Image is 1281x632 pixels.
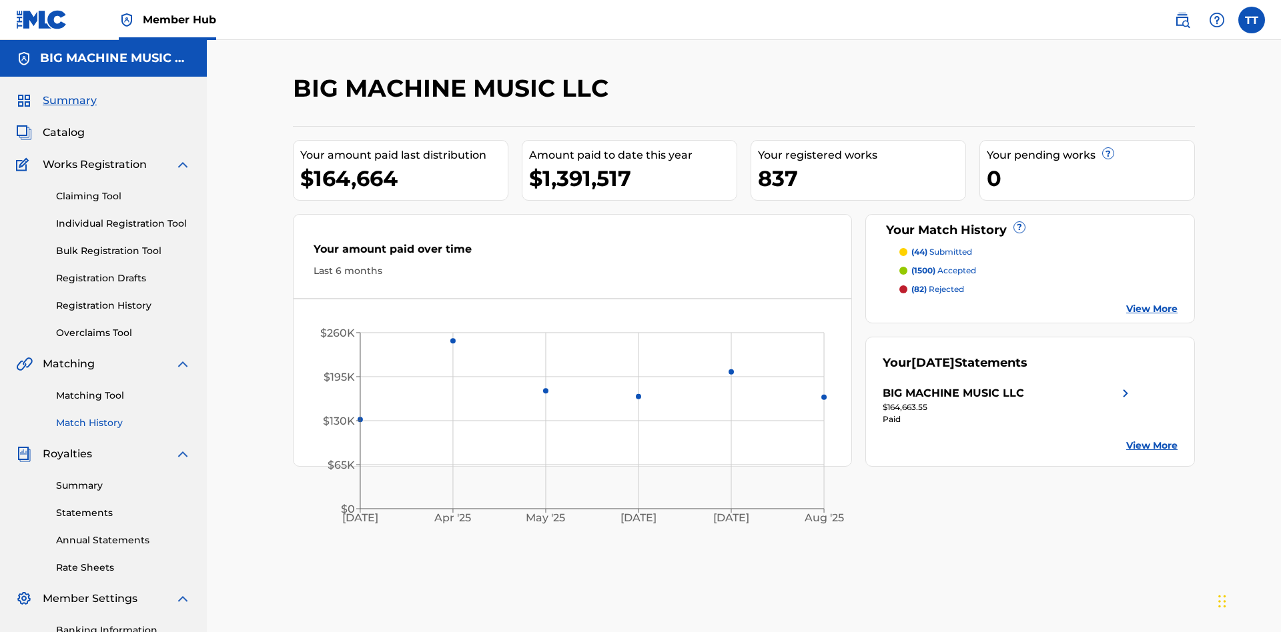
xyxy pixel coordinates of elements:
div: Your Statements [883,354,1027,372]
img: Catalog [16,125,32,141]
div: Your registered works [758,147,965,163]
img: Royalties [16,446,32,462]
tspan: $0 [341,503,355,515]
a: Registration Drafts [56,271,191,285]
span: (1500) [911,265,935,275]
div: Your Match History [883,221,1178,239]
a: Rate Sheets [56,561,191,575]
p: rejected [911,283,964,295]
a: Individual Registration Tool [56,217,191,231]
tspan: [DATE] [342,512,378,525]
div: Help [1204,7,1230,33]
tspan: May '25 [526,512,566,525]
a: Overclaims Tool [56,326,191,340]
img: help [1209,12,1225,28]
a: Statements [56,506,191,520]
tspan: $65K [328,459,355,471]
div: $164,663.55 [883,401,1134,413]
div: Your pending works [987,147,1194,163]
p: submitted [911,246,972,258]
div: Amount paid to date this year [529,147,737,163]
tspan: $130K [323,415,355,427]
a: CatalogCatalog [16,125,85,141]
a: (1500) accepted [899,265,1178,277]
img: expand [175,446,191,462]
img: Works Registration [16,157,33,173]
a: View More [1126,302,1178,316]
div: User Menu [1238,7,1265,33]
span: Royalties [43,446,92,462]
img: Member Settings [16,591,32,607]
span: [DATE] [911,355,955,370]
div: Drag [1218,581,1226,621]
h2: BIG MACHINE MUSIC LLC [293,73,615,103]
a: Summary [56,479,191,493]
div: Your amount paid over time [314,241,831,264]
img: expand [175,157,191,173]
a: View More [1126,439,1178,453]
a: Annual Statements [56,533,191,547]
img: right chevron icon [1118,385,1134,401]
tspan: $195K [324,371,355,383]
a: Claiming Tool [56,189,191,203]
iframe: Chat Widget [1214,568,1281,632]
img: Top Rightsholder [119,12,135,28]
div: 0 [987,163,1194,193]
img: Matching [16,356,33,372]
div: Your amount paid last distribution [300,147,508,163]
a: Bulk Registration Tool [56,244,191,258]
a: Public Search [1169,7,1196,33]
tspan: [DATE] [621,512,657,525]
span: ? [1103,148,1114,159]
a: SummarySummary [16,93,97,109]
div: $1,391,517 [529,163,737,193]
h5: BIG MACHINE MUSIC LLC [40,51,191,66]
img: Accounts [16,51,32,67]
a: Registration History [56,299,191,313]
tspan: Apr '25 [434,512,472,525]
img: expand [175,356,191,372]
span: Catalog [43,125,85,141]
span: Member Hub [143,12,216,27]
tspan: $260K [320,327,355,339]
span: Works Registration [43,157,147,173]
div: Last 6 months [314,264,831,278]
div: BIG MACHINE MUSIC LLC [883,385,1024,401]
a: (44) submitted [899,246,1178,258]
span: Member Settings [43,591,137,607]
tspan: [DATE] [714,512,750,525]
span: (44) [911,247,927,257]
img: MLC Logo [16,10,67,29]
img: expand [175,591,191,607]
img: search [1174,12,1190,28]
div: $164,664 [300,163,508,193]
img: Summary [16,93,32,109]
p: accepted [911,265,976,277]
span: Matching [43,356,95,372]
a: Match History [56,416,191,430]
a: Matching Tool [56,389,191,403]
tspan: Aug '25 [804,512,844,525]
span: ? [1014,222,1025,233]
a: (82) rejected [899,283,1178,295]
div: 837 [758,163,965,193]
div: Paid [883,413,1134,425]
span: Summary [43,93,97,109]
a: BIG MACHINE MUSIC LLCright chevron icon$164,663.55Paid [883,385,1134,425]
span: (82) [911,284,927,294]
